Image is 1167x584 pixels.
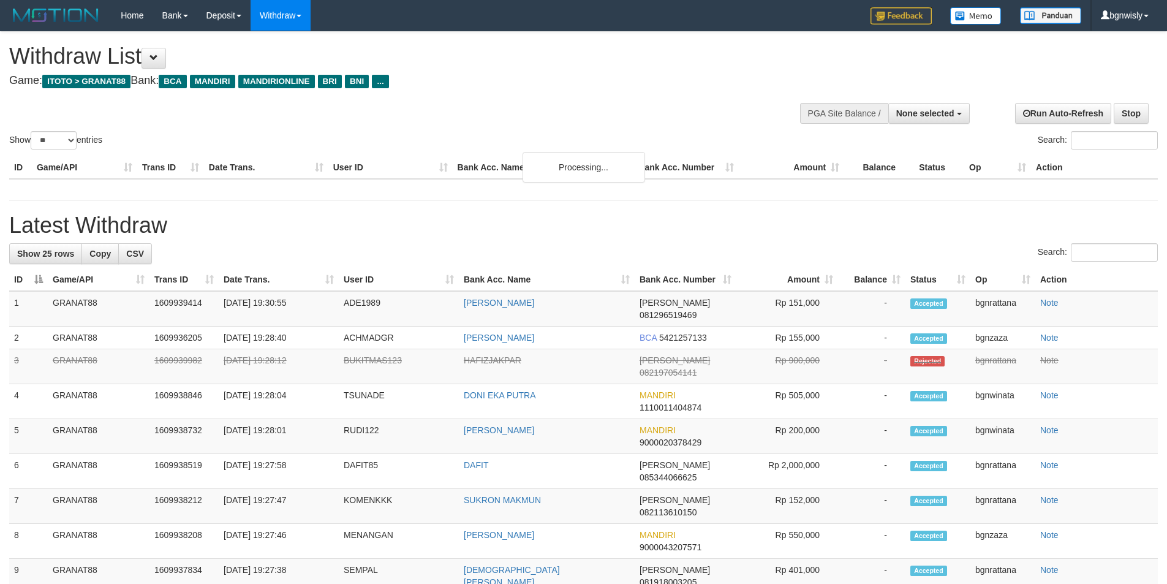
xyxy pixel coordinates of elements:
td: - [838,454,905,489]
td: RUDI122 [339,419,459,454]
th: User ID [328,156,453,179]
th: Date Trans. [204,156,328,179]
img: MOTION_logo.png [9,6,102,25]
span: MANDIRI [640,390,676,400]
td: - [838,524,905,559]
span: [PERSON_NAME] [640,495,710,505]
td: GRANAT88 [48,327,149,349]
a: [PERSON_NAME] [464,333,534,343]
span: Copy 082113610150 to clipboard [640,507,697,517]
a: [PERSON_NAME] [464,530,534,540]
a: SUKRON MAKMUN [464,495,541,505]
td: TSUNADE [339,384,459,419]
span: Show 25 rows [17,249,74,259]
td: Rp 151,000 [736,291,838,327]
div: Processing... [523,152,645,183]
span: BCA [640,333,657,343]
td: bgnwinata [970,384,1035,419]
span: None selected [896,108,954,118]
a: Run Auto-Refresh [1015,103,1111,124]
a: Copy [81,243,119,264]
a: Note [1040,495,1059,505]
a: Stop [1114,103,1149,124]
td: GRANAT88 [48,454,149,489]
span: Accepted [910,391,947,401]
span: ... [372,75,388,88]
span: [PERSON_NAME] [640,355,710,365]
th: Trans ID [137,156,204,179]
td: - [838,384,905,419]
th: Trans ID: activate to sort column ascending [149,268,219,291]
td: 7 [9,489,48,524]
a: [PERSON_NAME] [464,298,534,308]
td: - [838,419,905,454]
a: HAFIZJAKPAR [464,355,521,365]
a: Note [1040,355,1059,365]
td: - [838,327,905,349]
td: - [838,489,905,524]
td: bgnrattana [970,291,1035,327]
td: 1609936205 [149,327,219,349]
td: KOMENKKK [339,489,459,524]
td: 1609939982 [149,349,219,384]
span: BNI [345,75,369,88]
th: Date Trans.: activate to sort column ascending [219,268,339,291]
span: Accepted [910,333,947,344]
td: Rp 200,000 [736,419,838,454]
span: Accepted [910,566,947,576]
td: 6 [9,454,48,489]
span: [PERSON_NAME] [640,565,710,575]
td: bgnrattana [970,349,1035,384]
a: Note [1040,298,1059,308]
th: Status [914,156,964,179]
th: Bank Acc. Number [633,156,739,179]
a: Note [1040,565,1059,575]
th: Balance: activate to sort column ascending [838,268,905,291]
th: Action [1031,156,1158,179]
button: None selected [888,103,970,124]
td: BUKITMAS123 [339,349,459,384]
td: Rp 2,000,000 [736,454,838,489]
td: bgnrattana [970,489,1035,524]
td: [DATE] 19:28:12 [219,349,339,384]
th: Amount: activate to sort column ascending [736,268,838,291]
img: Button%20Memo.svg [950,7,1002,25]
span: MANDIRI [640,425,676,435]
span: [PERSON_NAME] [640,460,710,470]
span: Copy 1110011404874 to clipboard [640,403,701,412]
span: Accepted [910,426,947,436]
div: PGA Site Balance / [800,103,888,124]
span: MANDIRI [640,530,676,540]
td: [DATE] 19:27:46 [219,524,339,559]
h4: Game: Bank: [9,75,766,87]
td: [DATE] 19:28:01 [219,419,339,454]
span: Copy 085344066625 to clipboard [640,472,697,482]
th: Op [964,156,1031,179]
td: 2 [9,327,48,349]
td: ADE1989 [339,291,459,327]
td: [DATE] 19:28:04 [219,384,339,419]
td: 1609938732 [149,419,219,454]
a: Note [1040,460,1059,470]
a: [PERSON_NAME] [464,425,534,435]
td: - [838,349,905,384]
img: panduan.png [1020,7,1081,24]
td: GRANAT88 [48,524,149,559]
td: GRANAT88 [48,349,149,384]
span: Copy 9000020378429 to clipboard [640,438,701,447]
label: Search: [1038,243,1158,262]
td: GRANAT88 [48,384,149,419]
span: MANDIRIONLINE [238,75,315,88]
td: [DATE] 19:27:47 [219,489,339,524]
a: DONI EKA PUTRA [464,390,535,400]
th: Status: activate to sort column ascending [905,268,970,291]
span: [PERSON_NAME] [640,298,710,308]
span: Copy [89,249,111,259]
label: Show entries [9,131,102,150]
td: [DATE] 19:30:55 [219,291,339,327]
th: Game/API: activate to sort column ascending [48,268,149,291]
h1: Latest Withdraw [9,213,1158,238]
td: Rp 505,000 [736,384,838,419]
td: DAFIT85 [339,454,459,489]
select: Showentries [31,131,77,150]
